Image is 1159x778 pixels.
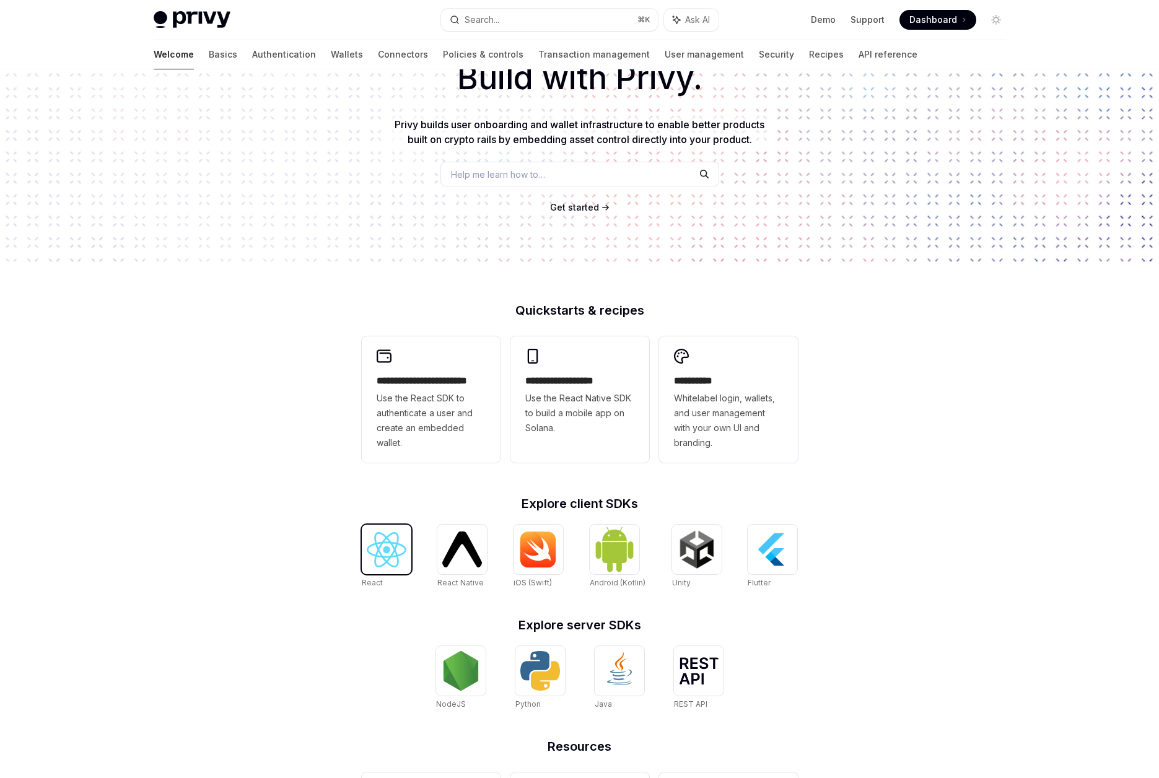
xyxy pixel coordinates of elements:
[525,391,634,435] span: Use the React Native SDK to build a mobile app on Solana.
[809,40,844,69] a: Recipes
[899,10,976,30] a: Dashboard
[748,578,771,587] span: Flutter
[515,699,541,709] span: Python
[518,531,558,568] img: iOS (Swift)
[550,202,599,212] span: Get started
[362,304,798,317] h2: Quickstarts & recipes
[909,14,957,26] span: Dashboard
[209,40,237,69] a: Basics
[362,497,798,510] h2: Explore client SDKs
[665,40,744,69] a: User management
[515,646,565,710] a: PythonPython
[252,40,316,69] a: Authentication
[378,40,428,69] a: Connectors
[753,530,792,569] img: Flutter
[672,578,691,587] span: Unity
[514,578,552,587] span: iOS (Swift)
[154,11,230,28] img: light logo
[674,699,707,709] span: REST API
[514,525,563,589] a: iOS (Swift)iOS (Swift)
[851,14,885,26] a: Support
[538,40,650,69] a: Transaction management
[510,336,649,463] a: **** **** **** ***Use the React Native SDK to build a mobile app on Solana.
[659,336,798,463] a: **** *****Whitelabel login, wallets, and user management with your own UI and branding.
[465,12,499,27] div: Search...
[437,578,484,587] span: React Native
[451,168,545,181] span: Help me learn how to…
[674,646,724,710] a: REST APIREST API
[664,9,719,31] button: Ask AI
[550,201,599,214] a: Get started
[441,9,658,31] button: Search...⌘K
[637,15,650,25] span: ⌘ K
[377,391,486,450] span: Use the React SDK to authenticate a user and create an embedded wallet.
[154,40,194,69] a: Welcome
[595,646,644,710] a: JavaJava
[362,578,383,587] span: React
[595,526,634,572] img: Android (Kotlin)
[442,531,482,567] img: React Native
[677,530,717,569] img: Unity
[443,40,523,69] a: Policies & controls
[520,651,560,691] img: Python
[986,10,1006,30] button: Toggle dark mode
[437,525,487,589] a: React NativeReact Native
[685,14,710,26] span: Ask AI
[395,118,764,146] span: Privy builds user onboarding and wallet infrastructure to enable better products built on crypto ...
[672,525,722,589] a: UnityUnity
[590,578,645,587] span: Android (Kotlin)
[367,532,406,567] img: React
[331,40,363,69] a: Wallets
[362,525,411,589] a: ReactReact
[590,525,645,589] a: Android (Kotlin)Android (Kotlin)
[436,699,466,709] span: NodeJS
[600,651,639,691] img: Java
[436,646,486,710] a: NodeJSNodeJS
[441,651,481,691] img: NodeJS
[362,619,798,631] h2: Explore server SDKs
[748,525,797,589] a: FlutterFlutter
[679,657,719,684] img: REST API
[674,391,783,450] span: Whitelabel login, wallets, and user management with your own UI and branding.
[859,40,917,69] a: API reference
[595,699,612,709] span: Java
[811,14,836,26] a: Demo
[20,54,1139,102] h1: Build with Privy.
[759,40,794,69] a: Security
[362,740,798,753] h2: Resources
